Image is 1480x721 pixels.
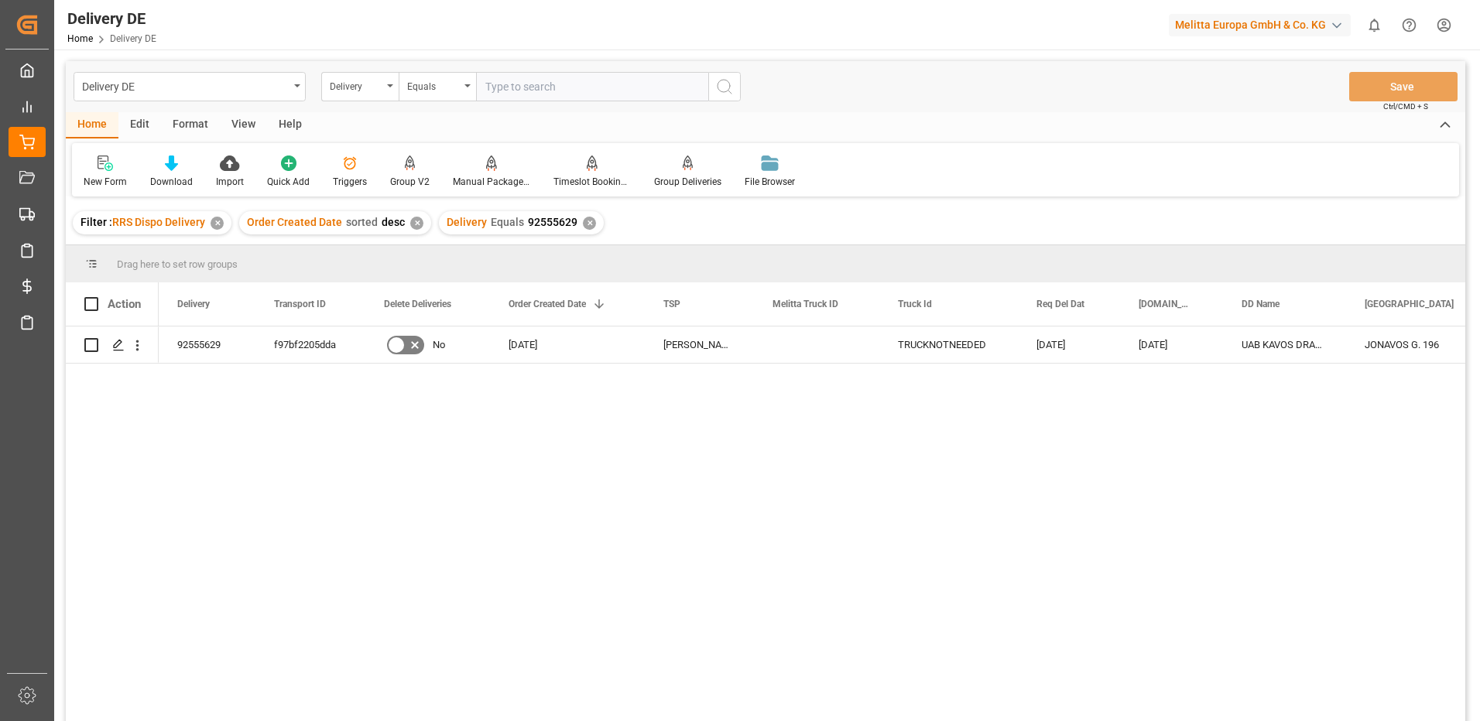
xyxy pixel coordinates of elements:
div: Manual Package TypeDetermination [453,175,530,189]
div: Action [108,297,141,311]
span: [GEOGRAPHIC_DATA] [1365,299,1454,309]
span: Filter : [81,216,112,228]
div: Download [150,175,193,189]
span: [DOMAIN_NAME] Dat [1139,299,1191,309]
div: Import [216,175,244,189]
a: Home [67,33,93,44]
span: Truck Id [898,299,932,309]
button: show 0 new notifications [1357,8,1392,43]
div: Delivery DE [82,76,289,95]
div: Format [161,112,220,138]
div: Delivery DE [67,7,156,30]
span: Melitta Truck ID [773,299,838,309]
div: [DATE] [1120,326,1223,363]
span: Delivery [447,216,487,228]
div: Melitta Europa GmbH & Co. KG [1169,14,1351,36]
div: ✕ [211,217,224,230]
div: [DATE] [1018,326,1120,363]
div: ✕ [583,217,596,230]
button: open menu [321,72,399,101]
button: Melitta Europa GmbH & Co. KG [1169,10,1357,39]
span: Order Created Date [509,299,586,309]
span: Equals [491,216,524,228]
div: Edit [118,112,161,138]
div: Equals [407,76,460,94]
div: 92555629 [159,326,255,363]
span: RRS Dispo Delivery [112,216,205,228]
div: File Browser [745,175,795,189]
button: open menu [74,72,306,101]
div: Group V2 [390,175,430,189]
div: Timeslot Booking Report [553,175,631,189]
div: TRUCKNOTNEEDED [879,326,1018,363]
div: New Form [84,175,127,189]
div: UAB KAVOS DRAUGAS [1223,326,1346,363]
span: DD Name [1242,299,1280,309]
button: open menu [399,72,476,101]
span: Delivery [177,299,210,309]
span: 92555629 [528,216,577,228]
input: Type to search [476,72,708,101]
div: f97bf2205dda [255,326,365,363]
span: Transport ID [274,299,326,309]
span: Req Del Dat [1036,299,1084,309]
button: Save [1349,72,1458,101]
div: Group Deliveries [654,175,721,189]
div: Triggers [333,175,367,189]
span: Drag here to set row groups [117,258,238,270]
span: Ctrl/CMD + S [1383,101,1428,112]
div: Quick Add [267,175,310,189]
div: Help [267,112,313,138]
button: Help Center [1392,8,1427,43]
span: TSP [663,299,680,309]
div: [DATE] [490,326,645,363]
div: ✕ [410,217,423,230]
div: Press SPACE to select this row. [66,326,159,364]
button: search button [708,72,741,101]
span: Delete Deliveries [384,299,451,309]
span: No [433,327,445,363]
div: Home [66,112,118,138]
span: desc [382,216,405,228]
div: Delivery [330,76,382,94]
div: View [220,112,267,138]
div: [PERSON_NAME] Export [645,326,754,363]
span: sorted [346,216,378,228]
span: Order Created Date [247,216,342,228]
